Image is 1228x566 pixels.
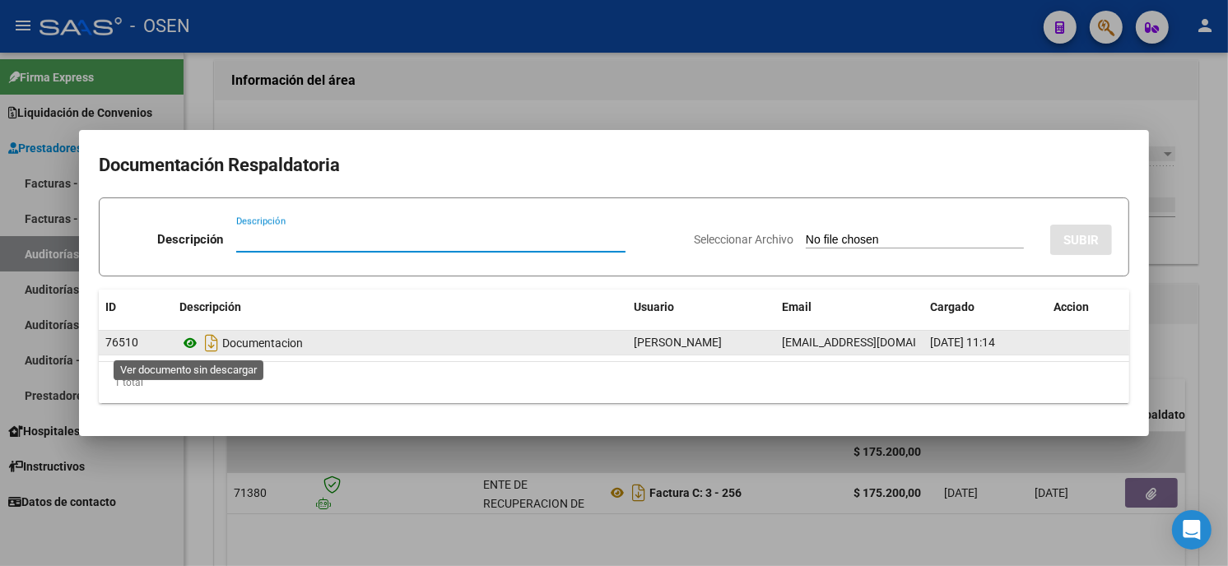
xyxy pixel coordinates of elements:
span: Descripción [179,300,241,313]
span: [DATE] 11:14 [930,336,995,349]
span: 76510 [105,336,138,349]
span: Accion [1054,300,1089,313]
span: [PERSON_NAME] [634,336,722,349]
span: SUBIR [1063,233,1099,248]
datatable-header-cell: Accion [1047,290,1129,325]
datatable-header-cell: ID [99,290,173,325]
datatable-header-cell: Email [775,290,923,325]
div: 1 total [99,362,1129,403]
span: ID [105,300,116,313]
div: Documentacion [179,330,621,356]
span: Cargado [930,300,974,313]
div: Open Intercom Messenger [1172,510,1212,550]
span: [EMAIL_ADDRESS][DOMAIN_NAME] [782,336,965,349]
p: Descripción [157,230,223,249]
span: Seleccionar Archivo [694,233,793,246]
span: Email [782,300,812,313]
datatable-header-cell: Descripción [173,290,627,325]
datatable-header-cell: Cargado [923,290,1047,325]
span: Usuario [634,300,674,313]
datatable-header-cell: Usuario [627,290,775,325]
h2: Documentación Respaldatoria [99,150,1129,181]
i: Descargar documento [201,330,222,356]
button: SUBIR [1050,225,1112,255]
